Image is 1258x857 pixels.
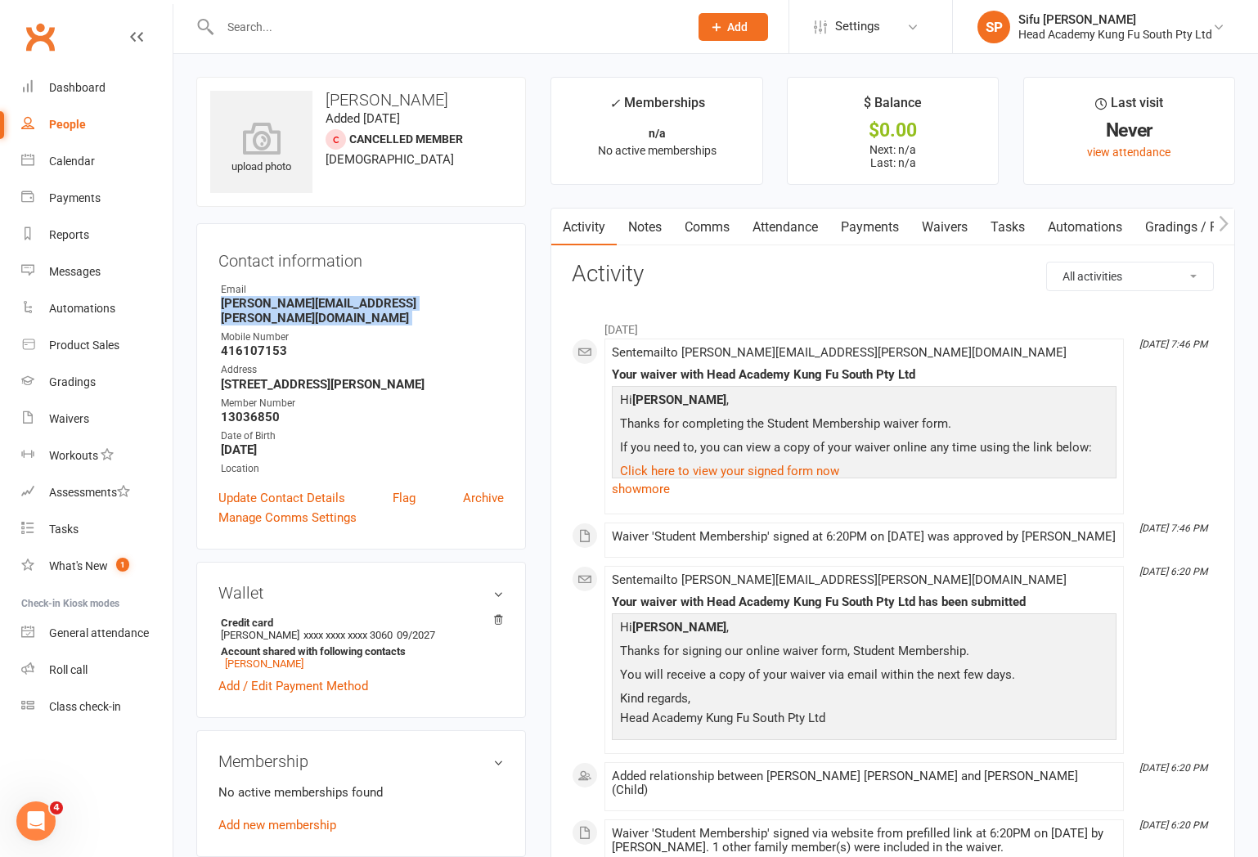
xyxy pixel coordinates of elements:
div: Last visit [1095,92,1163,122]
a: General attendance kiosk mode [21,615,173,652]
div: Payments [49,191,101,204]
span: No active memberships [598,144,717,157]
div: Waiver 'Student Membership' signed at 6:20PM on [DATE] was approved by [PERSON_NAME] [612,530,1116,544]
div: Automations [49,302,115,315]
div: Memberships [609,92,705,123]
a: Automations [21,290,173,327]
i: [DATE] 6:20 PM [1139,819,1207,831]
a: Manage Comms Settings [218,508,357,527]
h3: Contact information [218,245,504,270]
a: Workouts [21,437,173,474]
span: Settings [835,8,880,45]
a: What's New1 [21,548,173,585]
a: [PERSON_NAME] [225,657,303,670]
div: Workouts [49,449,98,462]
div: $0.00 [802,122,983,139]
input: Search... [215,16,677,38]
a: Update Contact Details [218,488,345,508]
div: Reports [49,228,89,241]
span: 4 [50,801,63,814]
div: Waivers [49,412,89,425]
a: Assessments [21,474,173,511]
div: Address [221,362,504,378]
div: $ Balance [864,92,922,122]
a: Attendance [741,209,829,246]
h3: Wallet [218,584,504,602]
div: Member Number [221,396,504,411]
h3: Membership [218,752,504,770]
div: Head Academy Kung Fu South Pty Ltd [1018,27,1212,42]
a: Notes [617,209,673,246]
p: Hi , [616,617,1112,641]
a: Flag [393,488,416,508]
div: Location [221,461,504,477]
div: Product Sales [49,339,119,352]
a: Payments [829,209,910,246]
p: Thanks for completing the Student Membership waiver form. [616,414,1112,437]
div: SP [977,11,1010,43]
span: Sent email to [PERSON_NAME][EMAIL_ADDRESS][PERSON_NAME][DOMAIN_NAME] [612,572,1067,587]
li: [DATE] [572,312,1214,339]
i: [DATE] 7:46 PM [1139,523,1207,534]
div: Mobile Number [221,330,504,345]
strong: n/a [649,127,666,140]
span: Sent email to [PERSON_NAME][EMAIL_ADDRESS][PERSON_NAME][DOMAIN_NAME] [612,345,1067,360]
div: General attendance [49,626,149,639]
p: Kind regards, Head Academy Kung Fu South Pty Ltd [616,689,1112,732]
p: No active memberships found [218,783,504,802]
div: Never [1039,122,1220,139]
div: Added relationship between [PERSON_NAME] [PERSON_NAME] and [PERSON_NAME] (Child) [612,770,1116,797]
a: Payments [21,180,173,217]
h3: Activity [572,262,1214,287]
a: Add / Edit Payment Method [218,676,368,696]
a: Gradings [21,364,173,401]
a: Roll call [21,652,173,689]
strong: [PERSON_NAME] [632,393,726,407]
div: Roll call [49,663,88,676]
div: Date of Birth [221,428,504,444]
a: view attendance [1087,146,1170,159]
a: Automations [1036,209,1134,246]
a: Reports [21,217,173,254]
p: Hi , [616,390,1112,414]
div: Dashboard [49,81,106,94]
iframe: Intercom live chat [16,801,56,841]
div: Sifu [PERSON_NAME] [1018,12,1212,27]
a: Calendar [21,143,173,180]
div: Messages [49,265,101,278]
i: [DATE] 6:20 PM [1139,762,1207,774]
a: Click here to view your signed form now [620,464,839,478]
strong: [PERSON_NAME][EMAIL_ADDRESS][PERSON_NAME][DOMAIN_NAME] [221,296,504,325]
strong: Credit card [221,617,496,629]
a: Clubworx [20,16,61,57]
span: Cancelled member [349,132,463,146]
span: 1 [116,558,129,572]
button: Add [699,13,768,41]
a: Tasks [21,511,173,548]
i: [DATE] 7:46 PM [1139,339,1207,350]
a: Waivers [21,401,173,437]
a: Waivers [910,209,979,246]
div: Your waiver with Head Academy Kung Fu South Pty Ltd has been submitted [612,595,1116,609]
span: 09/2027 [397,629,435,641]
a: Tasks [979,209,1036,246]
div: Tasks [49,523,79,536]
p: If you need to, you can view a copy of your waiver online any time using the link below: [616,437,1112,461]
div: People [49,118,86,131]
div: Calendar [49,155,95,168]
span: Add [727,20,748,34]
strong: [PERSON_NAME] [632,620,726,635]
a: Class kiosk mode [21,689,173,725]
a: show more [612,478,1116,500]
h3: [PERSON_NAME] [210,91,512,109]
div: Email [221,282,504,298]
div: Gradings [49,375,96,388]
a: Product Sales [21,327,173,364]
div: Your waiver with Head Academy Kung Fu South Pty Ltd [612,368,1116,382]
strong: [DATE] [221,442,504,457]
span: [DEMOGRAPHIC_DATA] [326,152,454,167]
div: Waiver 'Student Membership' signed via website from prefilled link at 6:20PM on [DATE] by [PERSON... [612,827,1116,855]
i: [DATE] 6:20 PM [1139,566,1207,577]
i: ✓ [609,96,620,111]
strong: Account shared with following contacts [221,645,496,657]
